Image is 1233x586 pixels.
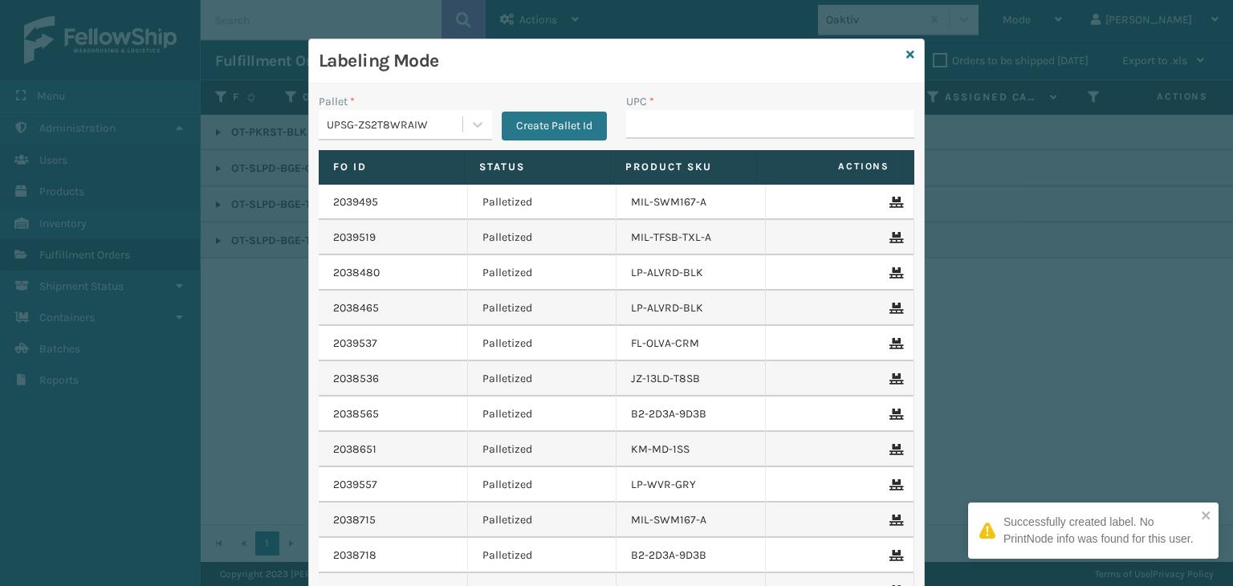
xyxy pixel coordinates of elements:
td: Palletized [468,432,617,467]
a: 2038651 [333,442,376,458]
td: FL-OLVA-CRM [616,326,766,361]
td: MIL-SWM167-A [616,185,766,220]
i: Remove From Pallet [889,444,899,455]
button: close [1201,509,1212,524]
td: Palletized [468,291,617,326]
span: Actions [762,153,899,180]
label: Pallet [319,93,355,110]
td: Palletized [468,326,617,361]
label: Product SKU [625,160,742,174]
td: Palletized [468,397,617,432]
td: Palletized [468,220,617,255]
label: Fo Id [333,160,450,174]
i: Remove From Pallet [889,338,899,349]
td: Palletized [468,255,617,291]
td: Palletized [468,467,617,503]
h3: Labeling Mode [319,49,900,73]
td: LP-WVR-GRY [616,467,766,503]
a: 2038536 [333,371,379,387]
a: 2039557 [333,477,377,493]
div: UPSG-ZS2T8WRAIW [327,116,464,133]
td: Palletized [468,361,617,397]
a: 2039519 [333,230,376,246]
td: LP-ALVRD-BLK [616,255,766,291]
label: UPC [626,93,654,110]
i: Remove From Pallet [889,373,899,385]
label: Status [479,160,596,174]
td: MIL-SWM167-A [616,503,766,538]
i: Remove From Pallet [889,267,899,279]
td: LP-ALVRD-BLK [616,291,766,326]
a: 2038565 [333,406,379,422]
i: Remove From Pallet [889,409,899,420]
a: 2039495 [333,194,378,210]
i: Remove From Pallet [889,232,899,243]
td: B2-2D3A-9D3B [616,538,766,573]
td: JZ-13LD-T8SB [616,361,766,397]
td: MIL-TFSB-TXL-A [616,220,766,255]
td: B2-2D3A-9D3B [616,397,766,432]
a: 2039537 [333,336,377,352]
a: 2038718 [333,547,376,564]
div: Successfully created label. No PrintNode info was found for this user. [1003,514,1196,547]
td: Palletized [468,185,617,220]
td: Palletized [468,538,617,573]
i: Remove From Pallet [889,303,899,314]
i: Remove From Pallet [889,479,899,490]
a: 2038465 [333,300,379,316]
a: 2038480 [333,265,380,281]
td: Palletized [468,503,617,538]
i: Remove From Pallet [889,515,899,526]
i: Remove From Pallet [889,197,899,208]
button: Create Pallet Id [502,112,607,140]
i: Remove From Pallet [889,550,899,561]
td: KM-MD-1SS [616,432,766,467]
a: 2038715 [333,512,376,528]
